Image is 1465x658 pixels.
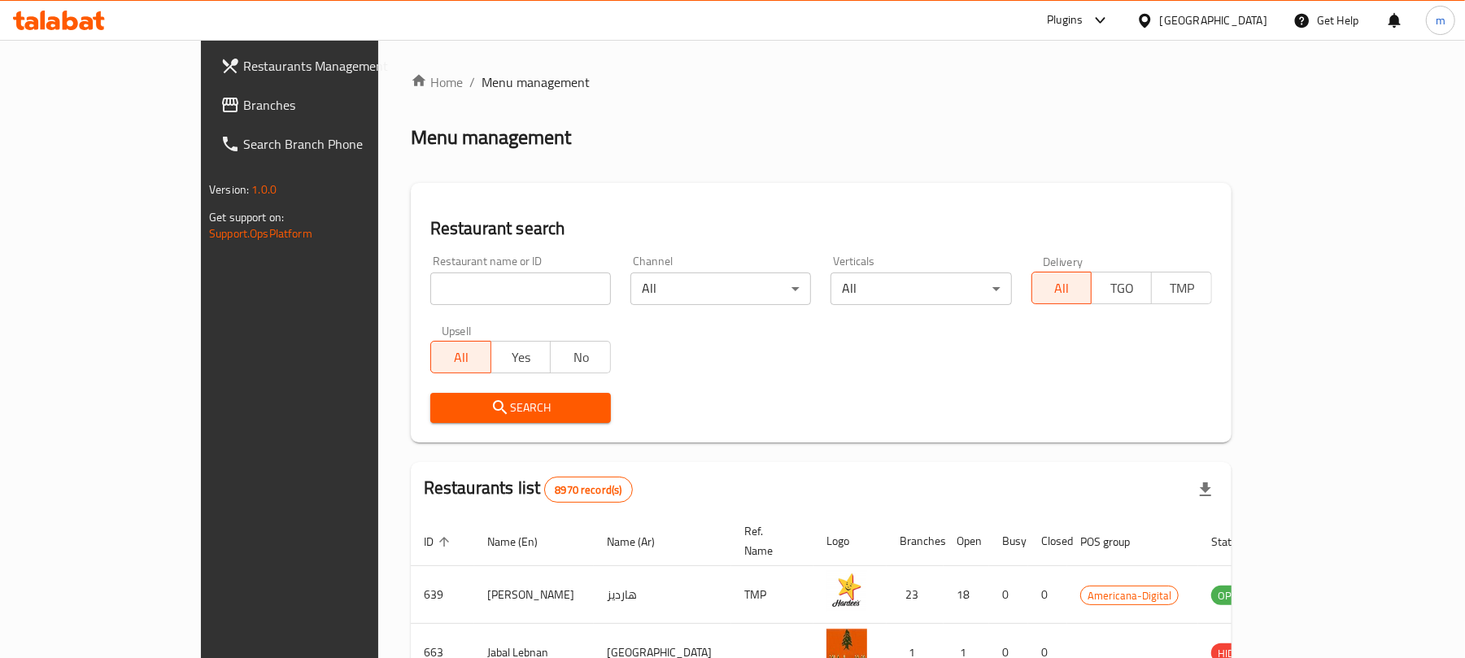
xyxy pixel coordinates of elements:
span: OPEN [1211,586,1251,605]
span: ID [424,532,455,551]
td: 23 [887,566,944,624]
button: All [430,341,491,373]
span: Restaurants Management [243,56,433,76]
span: Menu management [482,72,590,92]
span: 1.0.0 [251,179,277,200]
span: m [1436,11,1445,29]
span: 8970 record(s) [545,482,631,498]
h2: Restaurants list [424,476,633,503]
span: Americana-Digital [1081,586,1178,605]
span: Branches [243,95,433,115]
span: Get support on: [209,207,284,228]
button: Yes [491,341,552,373]
td: هارديز [594,566,731,624]
span: Search [443,398,598,418]
span: TGO [1098,277,1145,300]
button: Search [430,393,611,423]
td: 18 [944,566,989,624]
div: [GEOGRAPHIC_DATA] [1160,11,1267,29]
td: [PERSON_NAME] [474,566,594,624]
td: TMP [731,566,813,624]
button: TMP [1151,272,1212,304]
span: Yes [498,346,545,369]
button: TGO [1091,272,1152,304]
span: Name (En) [487,532,559,551]
span: Name (Ar) [607,532,676,551]
span: No [557,346,604,369]
label: Delivery [1043,255,1083,267]
td: 0 [1028,566,1067,624]
div: Plugins [1047,11,1083,30]
a: Restaurants Management [207,46,446,85]
nav: breadcrumb [411,72,1232,92]
span: Search Branch Phone [243,134,433,154]
span: Ref. Name [744,521,794,560]
h2: Menu management [411,124,571,150]
span: Status [1211,532,1264,551]
span: All [1039,277,1086,300]
th: Busy [989,516,1028,566]
label: Upsell [442,325,472,336]
div: Export file [1186,470,1225,509]
span: Version: [209,179,249,200]
th: Branches [887,516,944,566]
span: TMP [1158,277,1206,300]
div: All [630,272,811,305]
button: No [550,341,611,373]
input: Search for restaurant name or ID.. [430,272,611,305]
span: POS group [1080,532,1151,551]
img: Hardee's [826,571,867,612]
span: All [438,346,485,369]
li: / [469,72,475,92]
div: Total records count [544,477,632,503]
th: Logo [813,516,887,566]
button: All [1031,272,1092,304]
a: Support.OpsPlatform [209,223,312,244]
td: 0 [989,566,1028,624]
th: Closed [1028,516,1067,566]
th: Open [944,516,989,566]
h2: Restaurant search [430,216,1212,241]
a: Search Branch Phone [207,124,446,163]
a: Branches [207,85,446,124]
div: All [831,272,1011,305]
